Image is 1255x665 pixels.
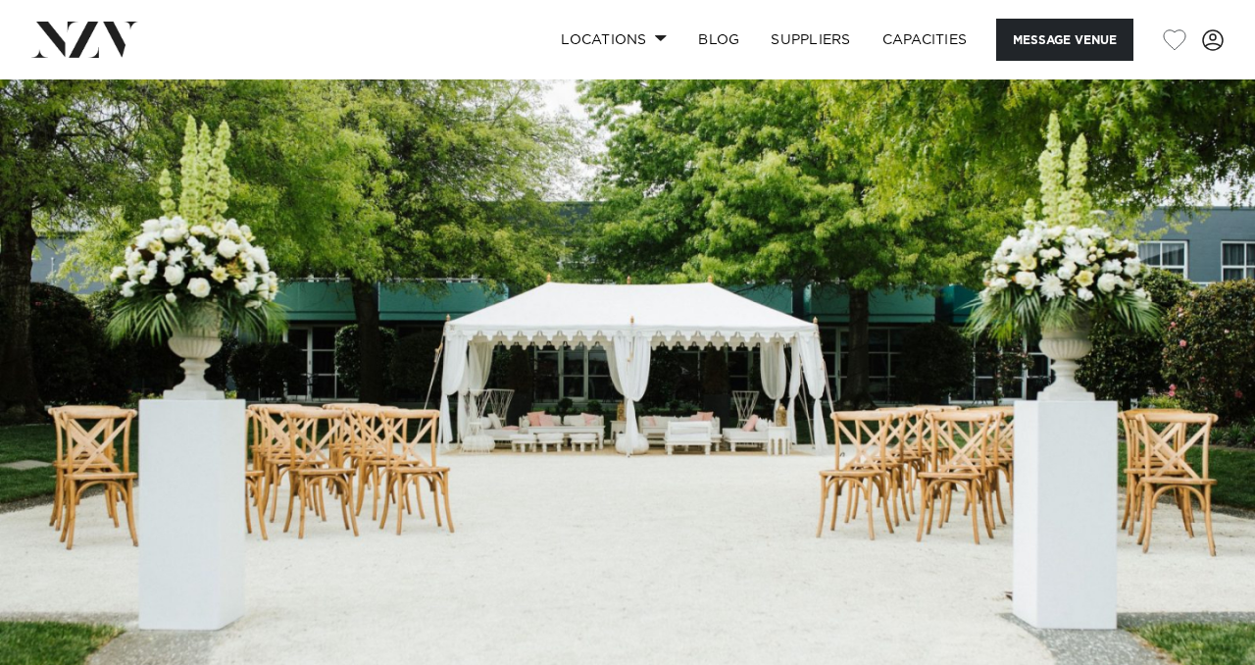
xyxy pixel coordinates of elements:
[31,22,138,57] img: nzv-logo.png
[996,19,1133,61] button: Message Venue
[545,19,682,61] a: Locations
[682,19,755,61] a: BLOG
[867,19,983,61] a: Capacities
[755,19,866,61] a: SUPPLIERS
